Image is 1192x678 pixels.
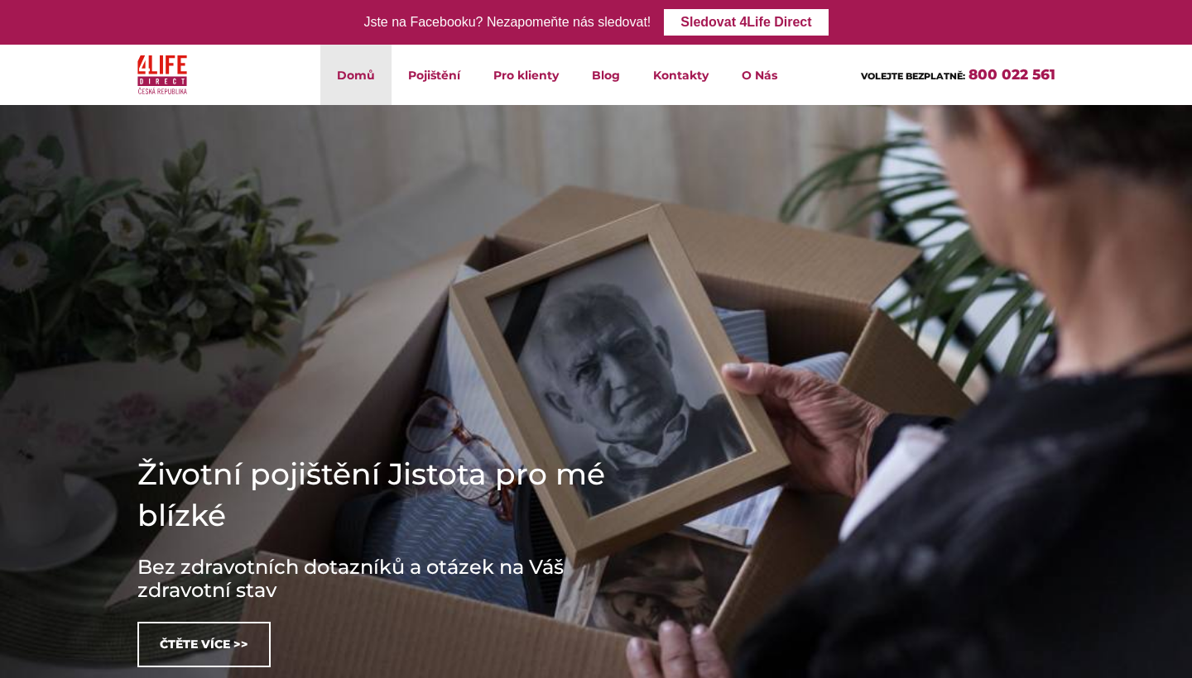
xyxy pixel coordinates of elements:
img: 4Life Direct Česká republika logo [137,51,187,98]
span: VOLEJTE BEZPLATNĚ: [861,70,965,82]
a: Čtěte více >> [137,622,271,667]
h3: Bez zdravotních dotazníků a otázek na Váš zdravotní stav [137,556,634,602]
h1: Životní pojištění Jistota pro mé blízké [137,453,634,536]
a: Domů [320,45,392,105]
a: Blog [575,45,637,105]
a: 800 022 561 [968,66,1055,83]
a: Sledovat 4Life Direct [664,9,828,36]
a: Kontakty [637,45,725,105]
div: Jste na Facebooku? Nezapomeňte nás sledovat! [363,11,651,35]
